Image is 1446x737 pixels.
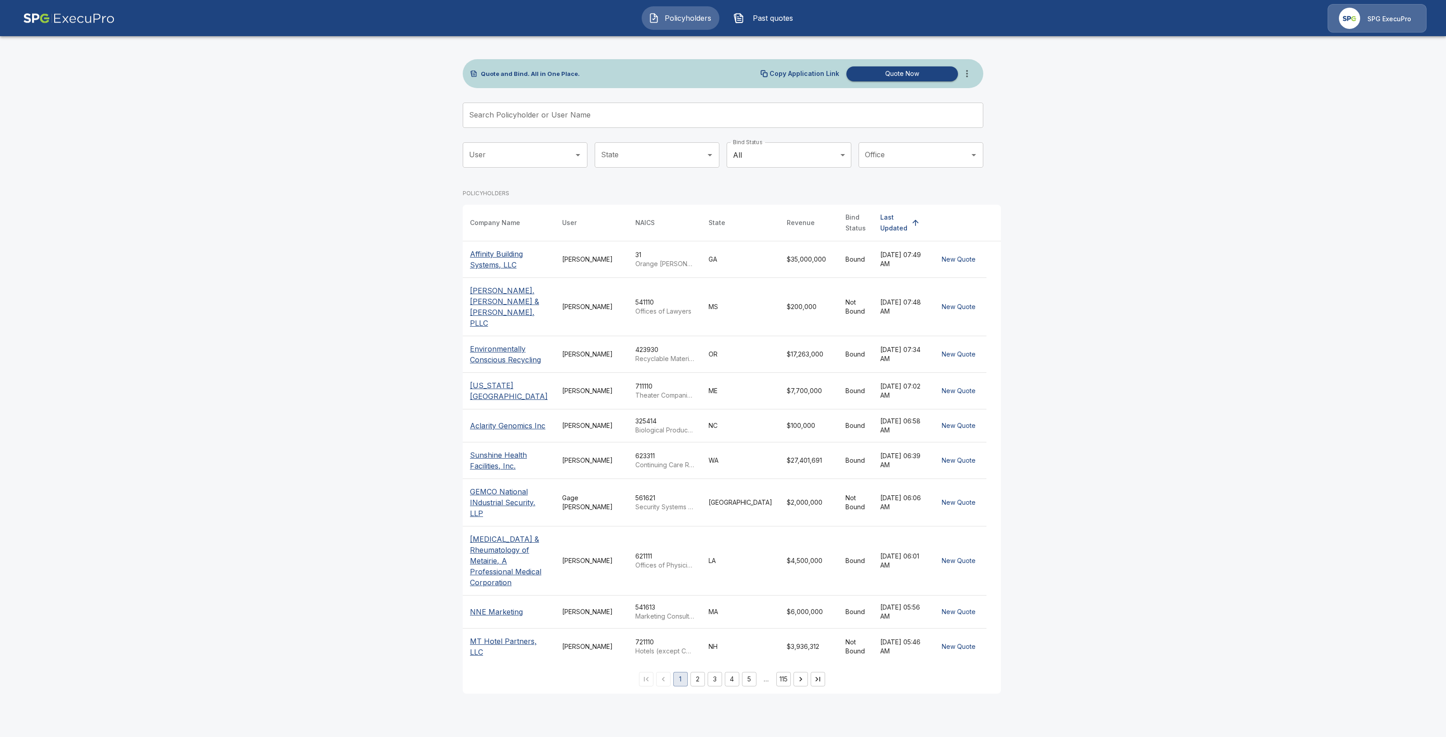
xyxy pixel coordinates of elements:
[562,556,621,565] div: [PERSON_NAME]
[938,604,979,620] button: New Quote
[635,217,655,228] div: NAICS
[470,636,548,657] p: MT Hotel Partners, LLC
[635,426,694,435] p: Biological Product (except Diagnostic) Manufacturing
[562,302,621,311] div: [PERSON_NAME]
[635,552,694,570] div: 621111
[779,479,838,526] td: $2,000,000
[838,336,873,373] td: Bound
[709,217,725,228] div: State
[635,250,694,268] div: 31
[638,672,826,686] nav: pagination navigation
[1339,8,1360,29] img: Agency Icon
[873,373,931,409] td: [DATE] 07:02 AM
[873,526,931,596] td: [DATE] 06:01 AM
[635,259,694,268] p: Orange [PERSON_NAME]
[635,307,694,316] p: Offices of Lawyers
[748,13,798,23] span: Past quotes
[635,354,694,363] p: Recyclable Material Merchant Wholesalers
[470,606,523,617] p: NNE Marketing
[958,65,976,83] button: more
[701,526,779,596] td: LA
[938,494,979,511] button: New Quote
[779,596,838,629] td: $6,000,000
[843,66,958,81] a: Quote Now
[779,526,838,596] td: $4,500,000
[470,420,545,431] p: Aclarity Genomics Inc
[648,13,659,23] img: Policyholders Icon
[701,373,779,409] td: ME
[938,299,979,315] button: New Quote
[838,278,873,336] td: Not Bound
[779,373,838,409] td: $7,700,000
[635,647,694,656] p: Hotels (except Casino Hotels) and Motels
[23,4,115,33] img: AA Logo
[635,493,694,512] div: 561621
[562,493,621,512] div: Gage [PERSON_NAME]
[838,241,873,278] td: Bound
[701,241,779,278] td: GA
[562,255,621,264] div: [PERSON_NAME]
[470,486,548,519] p: GEMCO National INdustrial Security, LLP
[470,343,548,365] p: Environmentally Conscious Recycling
[470,380,548,402] p: [US_STATE][GEOGRAPHIC_DATA]
[562,421,621,430] div: [PERSON_NAME]
[873,479,931,526] td: [DATE] 06:06 AM
[635,638,694,656] div: 721110
[635,298,694,316] div: 541110
[562,642,621,651] div: [PERSON_NAME]
[838,373,873,409] td: Bound
[873,596,931,629] td: [DATE] 05:56 AM
[470,249,548,270] p: Affinity Building Systems, LLC
[733,138,762,146] label: Bind Status
[1367,14,1411,23] p: SPG ExecuPro
[704,149,716,161] button: Open
[873,409,931,442] td: [DATE] 06:58 AM
[635,345,694,363] div: 423930
[838,205,873,241] th: Bind Status
[838,442,873,479] td: Bound
[727,142,851,168] div: All
[635,561,694,570] p: Offices of Physicians (except Mental Health Specialists)
[635,382,694,400] div: 711110
[562,607,621,616] div: [PERSON_NAME]
[635,502,694,512] p: Security Systems Services (except Locksmiths)
[838,479,873,526] td: Not Bound
[562,456,621,465] div: [PERSON_NAME]
[779,442,838,479] td: $27,401,691
[938,638,979,655] button: New Quote
[690,672,705,686] button: Go to page 2
[938,346,979,363] button: New Quote
[701,479,779,526] td: [GEOGRAPHIC_DATA]
[701,442,779,479] td: WA
[967,149,980,161] button: Open
[779,336,838,373] td: $17,263,000
[635,451,694,469] div: 623311
[759,675,774,684] div: …
[708,672,722,686] button: Go to page 3
[663,13,713,23] span: Policyholders
[776,672,791,686] button: Go to page 115
[463,205,1001,665] table: simple table
[701,629,779,665] td: NH
[779,241,838,278] td: $35,000,000
[635,391,694,400] p: Theater Companies and Dinner Theaters
[470,534,548,588] p: [MEDICAL_DATA] & Rheumatology of Metairie, A Professional Medical Corporation
[470,285,548,329] p: [PERSON_NAME], [PERSON_NAME] & [PERSON_NAME], PLLC
[938,553,979,569] button: New Quote
[701,409,779,442] td: NC
[481,71,580,77] p: Quote and Bind. All in One Place.
[846,66,958,81] button: Quote Now
[725,672,739,686] button: Go to page 4
[673,672,688,686] button: page 1
[727,6,804,30] button: Past quotes IconPast quotes
[770,70,839,77] p: Copy Application Link
[1328,4,1427,33] a: Agency IconSPG ExecuPro
[873,241,931,278] td: [DATE] 07:49 AM
[838,629,873,665] td: Not Bound
[779,278,838,336] td: $200,000
[793,672,808,686] button: Go to next page
[838,526,873,596] td: Bound
[873,629,931,665] td: [DATE] 05:46 AM
[642,6,719,30] button: Policyholders IconPolicyholders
